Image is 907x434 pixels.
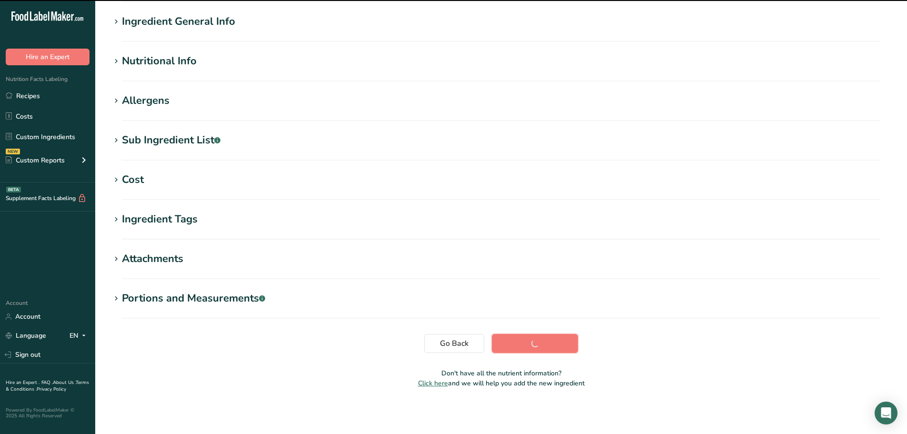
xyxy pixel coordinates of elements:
[875,402,897,424] div: Open Intercom Messenger
[6,379,40,386] a: Hire an Expert .
[122,291,265,306] div: Portions and Measurements
[6,49,90,65] button: Hire an Expert
[424,334,484,353] button: Go Back
[122,172,144,188] div: Cost
[6,155,65,165] div: Custom Reports
[440,338,468,349] span: Go Back
[110,368,892,378] p: Don't have all the nutrient information?
[37,386,66,393] a: Privacy Policy
[122,132,220,148] div: Sub Ingredient List
[122,251,183,267] div: Attachments
[53,379,76,386] a: About Us .
[6,379,89,393] a: Terms & Conditions .
[6,407,90,419] div: Powered By FoodLabelMaker © 2025 All Rights Reserved
[110,378,892,388] p: and we will help you add the new ingredient
[122,14,235,30] div: Ingredient General Info
[6,187,21,192] div: BETA
[6,149,20,154] div: NEW
[70,330,90,342] div: EN
[41,379,53,386] a: FAQ .
[418,379,448,388] span: Click here
[122,212,198,227] div: Ingredient Tags
[122,93,169,109] div: Allergens
[6,327,46,344] a: Language
[122,53,197,69] div: Nutritional Info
